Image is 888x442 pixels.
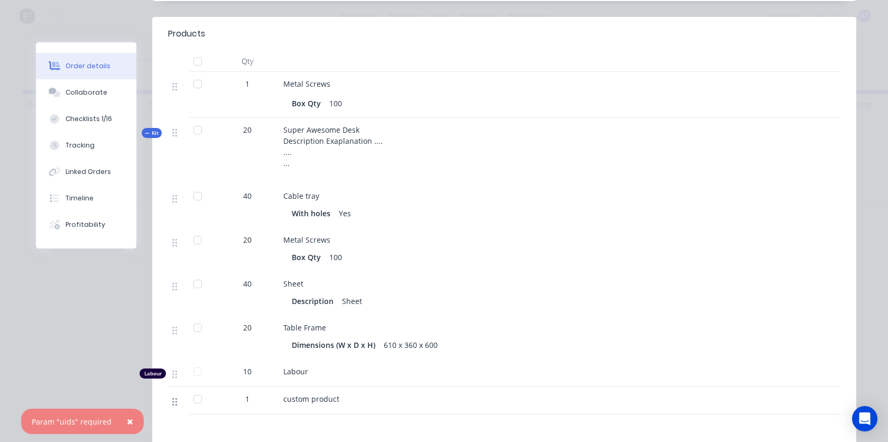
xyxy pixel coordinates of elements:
[36,211,136,238] button: Profitability
[116,409,144,434] button: Close
[243,366,252,377] span: 10
[216,51,279,72] div: Qty
[145,129,159,137] span: Kit
[283,394,339,404] span: custom product
[338,293,366,309] div: Sheet
[36,185,136,211] button: Timeline
[292,206,335,221] div: With holes
[36,132,136,159] button: Tracking
[36,106,136,132] button: Checklists 1/16
[325,96,346,111] div: 100
[325,250,346,265] div: 100
[168,27,205,40] div: Products
[243,124,252,135] span: 20
[335,206,355,221] div: Yes
[292,96,325,111] div: Box Qty
[380,337,442,353] div: 610 x 360 x 600
[243,234,252,245] span: 20
[283,125,383,168] span: Super Awesome Desk Description Exaplanation .... .... ...
[283,323,326,333] span: Table Frame
[283,235,330,245] span: Metal Screws
[66,167,111,177] div: Linked Orders
[283,366,308,376] span: Labour
[243,278,252,289] span: 40
[127,414,133,429] span: ×
[66,220,105,229] div: Profitability
[36,79,136,106] button: Collaborate
[292,250,325,265] div: Box Qty
[66,61,110,71] div: Order details
[243,190,252,201] span: 40
[283,79,330,89] span: Metal Screws
[140,369,166,379] div: Labour
[292,293,338,309] div: Description
[66,88,107,97] div: Collaborate
[852,406,877,431] div: Open Intercom Messenger
[245,78,249,89] span: 1
[283,279,303,289] span: Sheet
[66,194,94,203] div: Timeline
[142,128,162,138] button: Kit
[66,114,112,124] div: Checklists 1/16
[245,393,249,404] span: 1
[36,159,136,185] button: Linked Orders
[283,191,319,201] span: Cable tray
[292,337,380,353] div: Dimensions (W x D x H)
[32,416,112,427] div: Param "uids" required
[66,141,95,150] div: Tracking
[36,53,136,79] button: Order details
[243,322,252,333] span: 20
